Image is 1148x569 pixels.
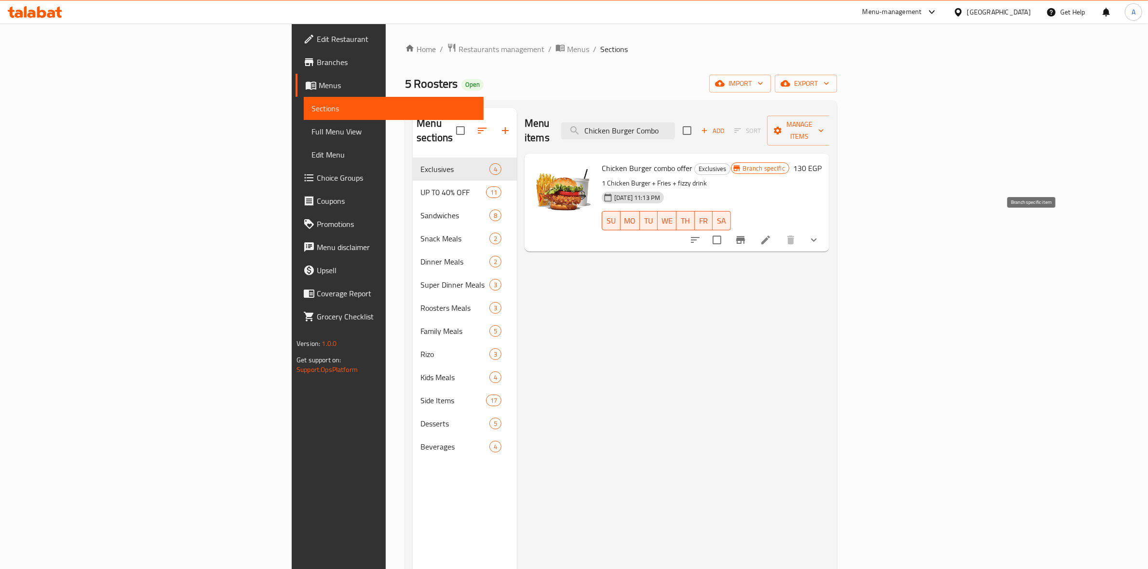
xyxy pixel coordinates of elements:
span: Choice Groups [317,172,476,184]
span: Chicken Burger combo offer [602,161,692,175]
span: Sort sections [471,119,494,142]
span: Snack Meals [420,233,489,244]
span: FR [699,214,709,228]
a: Edit menu item [760,234,771,246]
nav: breadcrumb [405,43,837,55]
span: Branch specific [739,164,789,173]
a: Menus [555,43,589,55]
a: Choice Groups [296,166,484,189]
button: import [709,75,771,93]
a: Coverage Report [296,282,484,305]
span: Desserts [420,418,489,429]
div: Side Items [420,395,486,406]
span: Select section [677,120,697,141]
button: TH [676,211,695,230]
button: FR [695,211,713,230]
span: 3 [490,304,501,313]
svg: Show Choices [808,234,820,246]
li: / [548,43,552,55]
a: Restaurants management [447,43,544,55]
span: 8 [490,211,501,220]
span: Select to update [707,230,727,250]
span: 3 [490,280,501,290]
div: UP T0 40% OFF11 [413,181,517,204]
a: Upsell [296,259,484,282]
h2: Menu items [525,116,550,145]
span: Menus [319,79,476,91]
button: delete [779,228,802,251]
button: MO [621,211,640,230]
div: Desserts5 [413,412,517,435]
button: show more [802,228,825,251]
span: Select section first [728,123,767,138]
div: Rizo [420,348,489,360]
div: Beverages4 [413,435,517,458]
span: 11 [486,188,501,197]
div: items [486,395,501,406]
span: Roosters Meals [420,302,489,314]
span: Super Dinner Meals [420,279,489,291]
span: Version: [297,337,320,350]
button: TU [640,211,658,230]
span: export [783,78,829,90]
span: 17 [486,396,501,405]
a: Sections [304,97,484,120]
div: items [489,325,501,337]
div: Dinner Meals2 [413,250,517,273]
span: Exclusives [420,163,489,175]
span: Edit Menu [311,149,476,160]
span: [DATE] 11:13 PM [610,193,664,202]
span: Full Menu View [311,126,476,137]
span: 3 [490,350,501,359]
button: Add [697,123,728,138]
div: Super Dinner Meals3 [413,273,517,296]
span: Upsell [317,265,476,276]
span: MO [624,214,636,228]
div: items [489,279,501,291]
a: Grocery Checklist [296,305,484,328]
div: Kids Meals4 [413,366,517,389]
span: Menu disclaimer [317,241,476,253]
span: Coupons [317,195,476,207]
div: items [489,418,501,429]
span: Add item [697,123,728,138]
div: Sandwiches8 [413,204,517,227]
span: TU [644,214,654,228]
button: sort-choices [684,228,707,251]
span: 4 [490,373,501,382]
span: UP T0 40% OFF [420,186,486,198]
button: export [775,75,837,93]
div: Roosters Meals3 [413,296,517,319]
div: Menu-management [863,6,922,18]
button: Add section [494,119,517,142]
span: Sandwiches [420,210,489,221]
div: items [489,371,501,383]
div: items [489,256,501,267]
a: Support.OpsPlatform [297,363,358,376]
div: [GEOGRAPHIC_DATA] [967,7,1031,17]
a: Promotions [296,212,484,236]
div: Rizo3 [413,343,517,366]
h6: 130 EGP [793,161,822,175]
button: SU [602,211,620,230]
div: Exclusives4 [413,158,517,181]
div: items [489,348,501,360]
span: Menus [567,43,589,55]
span: Promotions [317,218,476,230]
span: Add [700,125,726,136]
a: Full Menu View [304,120,484,143]
span: 2 [490,257,501,266]
span: Edit Restaurant [317,33,476,45]
span: Coverage Report [317,288,476,299]
a: Edit Menu [304,143,484,166]
span: Select all sections [450,120,471,141]
a: Branches [296,51,484,74]
span: import [717,78,763,90]
a: Coupons [296,189,484,212]
span: Exclusives [695,163,730,174]
span: Sections [600,43,628,55]
nav: Menu sections [413,154,517,462]
div: items [489,210,501,221]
